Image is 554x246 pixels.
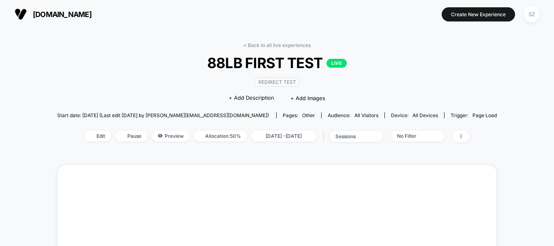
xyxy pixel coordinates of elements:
button: [DOMAIN_NAME] [12,8,94,21]
span: all devices [412,112,438,118]
span: Edit [84,130,111,141]
div: sessions [335,133,368,139]
span: + Add Description [229,94,274,102]
span: Start date: [DATE] (Last edit [DATE] by [PERSON_NAME][EMAIL_ADDRESS][DOMAIN_NAME]) [57,112,269,118]
img: Visually logo [15,8,27,20]
div: No Filter [397,133,429,139]
span: Page Load [472,112,497,118]
span: Pause [115,130,148,141]
div: Audience: [328,112,378,118]
span: other [302,112,315,118]
span: [DOMAIN_NAME] [33,10,92,19]
span: | [321,130,329,142]
span: Allocation: 50% [194,130,247,141]
button: SZ [521,6,542,23]
span: Device: [384,112,444,118]
span: All Visitors [354,112,378,118]
div: Pages: [283,112,315,118]
p: LIVE [326,59,347,68]
div: Trigger: [451,112,497,118]
span: + Add Images [290,95,325,101]
span: Preview [152,130,190,141]
span: Redirect Test [255,77,300,87]
a: < Back to all live experiences [243,42,311,48]
span: 88LB FIRST TEST [79,54,475,71]
button: Create New Experience [442,7,515,21]
div: SZ [524,6,539,22]
span: [DATE] - [DATE] [251,130,317,141]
